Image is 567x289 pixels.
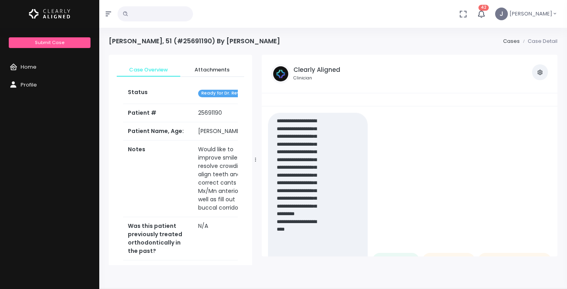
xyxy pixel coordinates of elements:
span: Submit Case [35,39,64,46]
td: [PERSON_NAME], 51 [193,122,258,141]
button: Ask Question [422,253,475,268]
span: Case Overview [123,66,174,74]
h5: Clearly Aligned [293,66,340,73]
button: Finish Case [372,253,419,268]
td: Would like to improve smile: resolve crowding, align teeth and correct cants Mx/Mn anterior, as w... [193,141,258,217]
th: Patient Name, Age: [123,122,193,141]
th: Notes [123,141,193,217]
a: Cases [503,37,520,45]
img: Logo Horizontal [29,6,70,22]
a: Add Files [352,254,361,268]
span: Home [21,63,37,71]
span: J [495,8,508,20]
span: Attachments [187,66,237,74]
span: 42 [478,5,489,11]
a: Submit Case [9,37,90,48]
td: N/A [193,217,258,260]
li: Case Detail [520,37,557,45]
th: Status [123,83,193,104]
span: [PERSON_NAME] [509,10,552,18]
td: 25691190 [193,104,258,122]
span: Ready for Dr. Review [198,90,250,97]
th: Patient # [123,104,193,122]
button: Request Modification [478,253,551,268]
div: scrollable content [109,55,252,265]
h4: [PERSON_NAME], 51 (#25691190) By [PERSON_NAME] [109,37,280,45]
span: Profile [21,81,37,89]
th: Was this patient previously treated orthodontically in the past? [123,217,193,260]
small: Clinician [293,75,340,81]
